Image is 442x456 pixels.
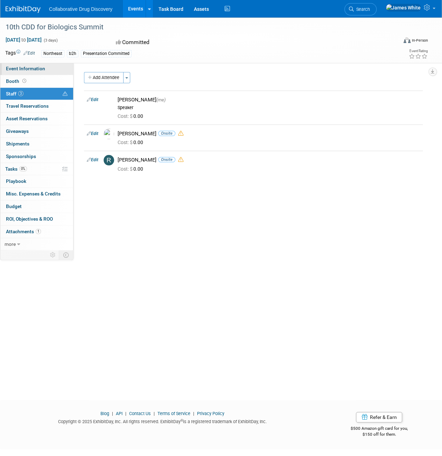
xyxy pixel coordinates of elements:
[18,91,23,96] span: 3
[356,412,402,422] a: Refer & Earn
[118,157,420,163] div: [PERSON_NAME]
[157,411,190,416] a: Terms of Service
[5,37,42,43] span: [DATE] [DATE]
[47,250,59,259] td: Personalize Event Tab Strip
[6,128,29,134] span: Giveaways
[118,140,133,145] span: Cost: $
[43,38,58,43] span: (3 days)
[6,154,36,159] span: Sponsorships
[412,38,428,43] div: In-Person
[409,49,428,53] div: Event Rating
[118,166,146,172] span: 0.00
[100,411,109,416] a: Blog
[0,200,73,213] a: Budget
[156,97,166,102] span: (me)
[404,37,411,43] img: Format-Inperson.png
[197,411,224,416] a: Privacy Policy
[6,141,29,147] span: Shipments
[104,155,114,165] img: R.jpg
[87,131,98,136] a: Edit
[6,216,53,222] span: ROI, Objectives & ROO
[191,411,196,416] span: |
[23,51,35,56] a: Edit
[20,37,27,43] span: to
[330,421,428,437] div: $500 Amazon gift card for you,
[5,166,27,172] span: Tasks
[178,157,183,162] i: Double-book Warning!
[114,36,248,49] div: Committed
[0,150,73,163] a: Sponsorships
[330,432,428,437] div: $150 off for them.
[354,7,370,12] span: Search
[158,157,175,162] span: Onsite
[5,417,320,425] div: Copyright © 2025 ExhibitDay, Inc. All rights reserved. ExhibitDay is a registered trademark of Ex...
[0,213,73,225] a: ROI, Objectives & ROO
[118,113,146,119] span: 0.00
[0,75,73,87] a: Booth
[6,103,49,109] span: Travel Reservations
[110,411,115,416] span: |
[118,105,420,111] div: Speaker
[59,250,73,259] td: Toggle Event Tabs
[366,36,428,47] div: Event Format
[21,78,28,84] span: Booth not reserved yet
[6,204,22,209] span: Budget
[49,6,112,12] span: Collaborative Drug Discovery
[118,113,133,119] span: Cost: $
[118,140,146,145] span: 0.00
[0,88,73,100] a: Staff3
[129,411,151,416] a: Contact Us
[5,241,16,247] span: more
[158,131,175,136] span: Onsite
[0,163,73,175] a: Tasks0%
[152,411,156,416] span: |
[0,226,73,238] a: Attachments1
[19,166,27,171] span: 0%
[181,419,183,422] sup: ®
[118,130,420,137] div: [PERSON_NAME]
[0,63,73,75] a: Event Information
[0,100,73,112] a: Travel Reservations
[386,4,421,12] img: James White
[84,72,124,83] button: Add Attendee
[118,97,420,103] div: [PERSON_NAME]
[118,166,133,172] span: Cost: $
[0,188,73,200] a: Misc. Expenses & Credits
[36,229,41,234] span: 1
[6,6,41,13] img: ExhibitDay
[0,125,73,137] a: Giveaways
[344,3,377,15] a: Search
[67,50,78,57] div: b2h
[5,49,35,57] td: Tags
[116,411,122,416] a: API
[0,238,73,250] a: more
[124,411,128,416] span: |
[178,131,183,136] i: Double-book Warning!
[6,78,28,84] span: Booth
[87,157,98,162] a: Edit
[41,50,64,57] div: Northeast
[6,66,45,71] span: Event Information
[3,21,392,34] div: 10th CDD for Biologics Summit
[6,229,41,234] span: Attachments
[87,97,98,102] a: Edit
[0,138,73,150] a: Shipments
[6,91,23,97] span: Staff
[0,175,73,187] a: Playbook
[81,50,132,57] div: Presentation Committed
[6,178,26,184] span: Playbook
[6,116,48,121] span: Asset Reservations
[63,91,68,97] span: Potential Scheduling Conflict -- at least one attendee is tagged in another overlapping event.
[0,113,73,125] a: Asset Reservations
[6,191,61,197] span: Misc. Expenses & Credits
